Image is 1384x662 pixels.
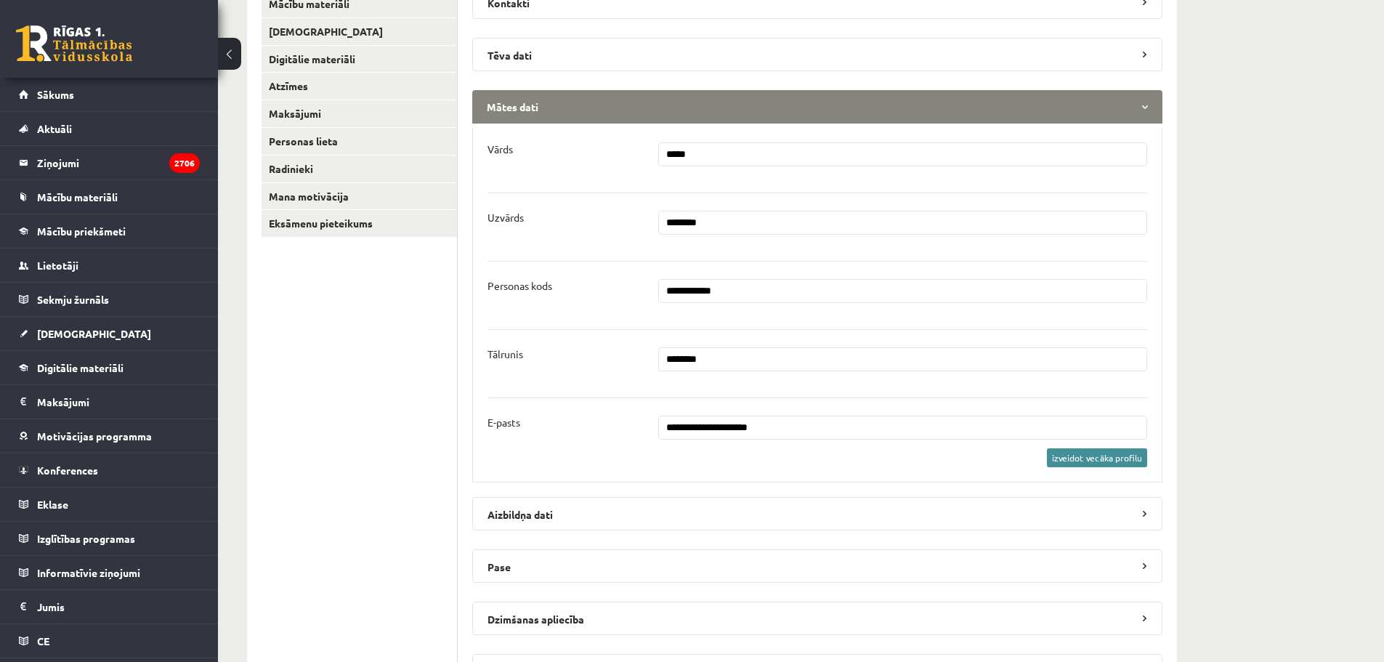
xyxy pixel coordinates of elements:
[472,497,1162,530] legend: Aizbildņa dati
[19,385,200,419] a: Maksājumi
[19,624,200,658] a: CE
[19,112,200,145] a: Aktuāli
[37,293,109,306] span: Sekmju žurnāls
[37,190,118,203] span: Mācību materiāli
[472,90,1162,124] legend: Mātes dati
[37,532,135,545] span: Izglītības programas
[19,453,200,487] a: Konferences
[487,211,524,224] p: Uzvārds
[37,327,151,340] span: [DEMOGRAPHIC_DATA]
[37,634,49,647] span: CE
[19,283,200,316] a: Sekmju žurnāls
[37,88,74,101] span: Sākums
[37,385,200,419] legend: Maksājumi
[37,566,140,579] span: Informatīvie ziņojumi
[37,429,152,443] span: Motivācijas programma
[262,18,457,45] a: [DEMOGRAPHIC_DATA]
[37,225,126,238] span: Mācību priekšmeti
[487,279,552,292] p: Personas kods
[19,351,200,384] a: Digitālie materiāli
[19,214,200,248] a: Mācību priekšmeti
[487,142,513,156] p: Vārds
[16,25,132,62] a: Rīgas 1. Tālmācības vidusskola
[19,317,200,350] a: [DEMOGRAPHIC_DATA]
[472,38,1162,71] legend: Tēva dati
[1047,448,1147,467] a: izveidot vecāka profilu
[19,590,200,623] a: Jumis
[37,122,72,135] span: Aktuāli
[472,602,1162,635] legend: Dzimšanas apliecība
[19,78,200,111] a: Sākums
[262,73,457,100] a: Atzīmes
[19,556,200,589] a: Informatīvie ziņojumi
[19,249,200,282] a: Lietotāji
[262,128,457,155] a: Personas lieta
[262,183,457,210] a: Mana motivācija
[262,46,457,73] a: Digitālie materiāli
[19,146,200,179] a: Ziņojumi2706
[37,361,124,374] span: Digitālie materiāli
[37,146,200,179] legend: Ziņojumi
[472,549,1162,583] legend: Pase
[37,464,98,477] span: Konferences
[37,259,78,272] span: Lietotāji
[487,416,520,429] p: E-pasts
[169,153,200,173] i: 2706
[19,180,200,214] a: Mācību materiāli
[262,100,457,127] a: Maksājumi
[19,488,200,521] a: Eklase
[19,522,200,555] a: Izglītības programas
[262,210,457,237] a: Eksāmenu pieteikums
[37,600,65,613] span: Jumis
[19,419,200,453] a: Motivācijas programma
[262,156,457,182] a: Radinieki
[37,498,68,511] span: Eklase
[487,347,523,360] p: Tālrunis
